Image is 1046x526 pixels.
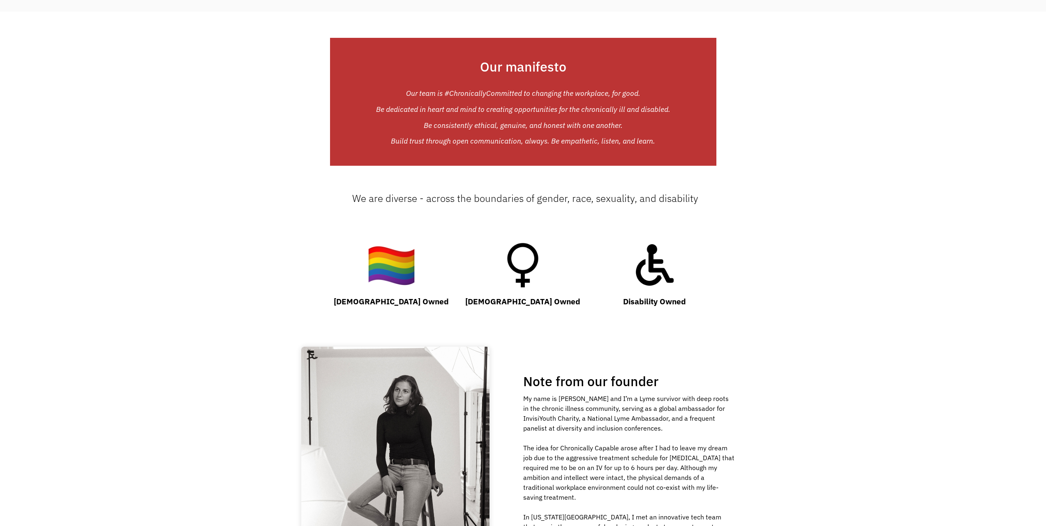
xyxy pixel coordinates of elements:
[523,373,734,389] h1: Note from our founder
[480,58,566,75] h1: Our manifesto
[334,296,449,306] strong: [DEMOGRAPHIC_DATA] Owned
[465,296,580,306] strong: [DEMOGRAPHIC_DATA] Owned
[623,296,686,306] strong: Disability Owned
[376,89,670,145] div: Our team is #ChronicallyCommitted to changing the workplace, for good. ‍ Be dedicated in heart an...
[352,192,698,205] span: We are diverse - across the boundaries of gender, race, sexuality, and disability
